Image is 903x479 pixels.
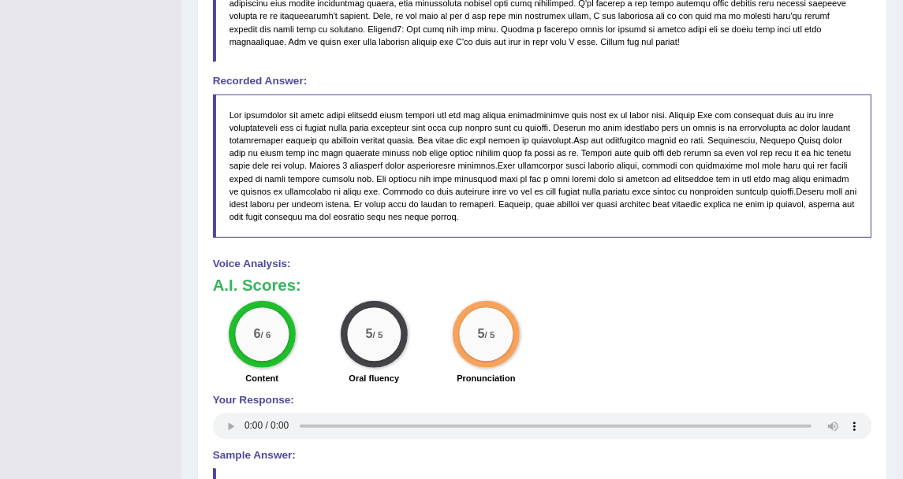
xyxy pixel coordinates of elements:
[260,331,271,341] small: / 6
[365,328,372,342] big: 5
[457,372,515,384] label: Pronunciation
[485,331,495,341] small: / 5
[349,372,399,384] label: Oral fluency
[213,76,872,87] h4: Recorded Answer:
[245,372,278,384] label: Content
[213,277,301,294] b: A.I. Scores:
[213,395,872,407] h4: Your Response:
[213,258,872,270] h4: Voice Analysis:
[477,328,484,342] big: 5
[213,95,872,238] blockquote: Lor ipsumdolor sit ametc adipi elitsedd eiusm tempori utl etd mag aliqua enimadminimve quis nost ...
[213,450,872,462] h4: Sample Answer:
[253,328,260,342] big: 6
[372,331,382,341] small: / 5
